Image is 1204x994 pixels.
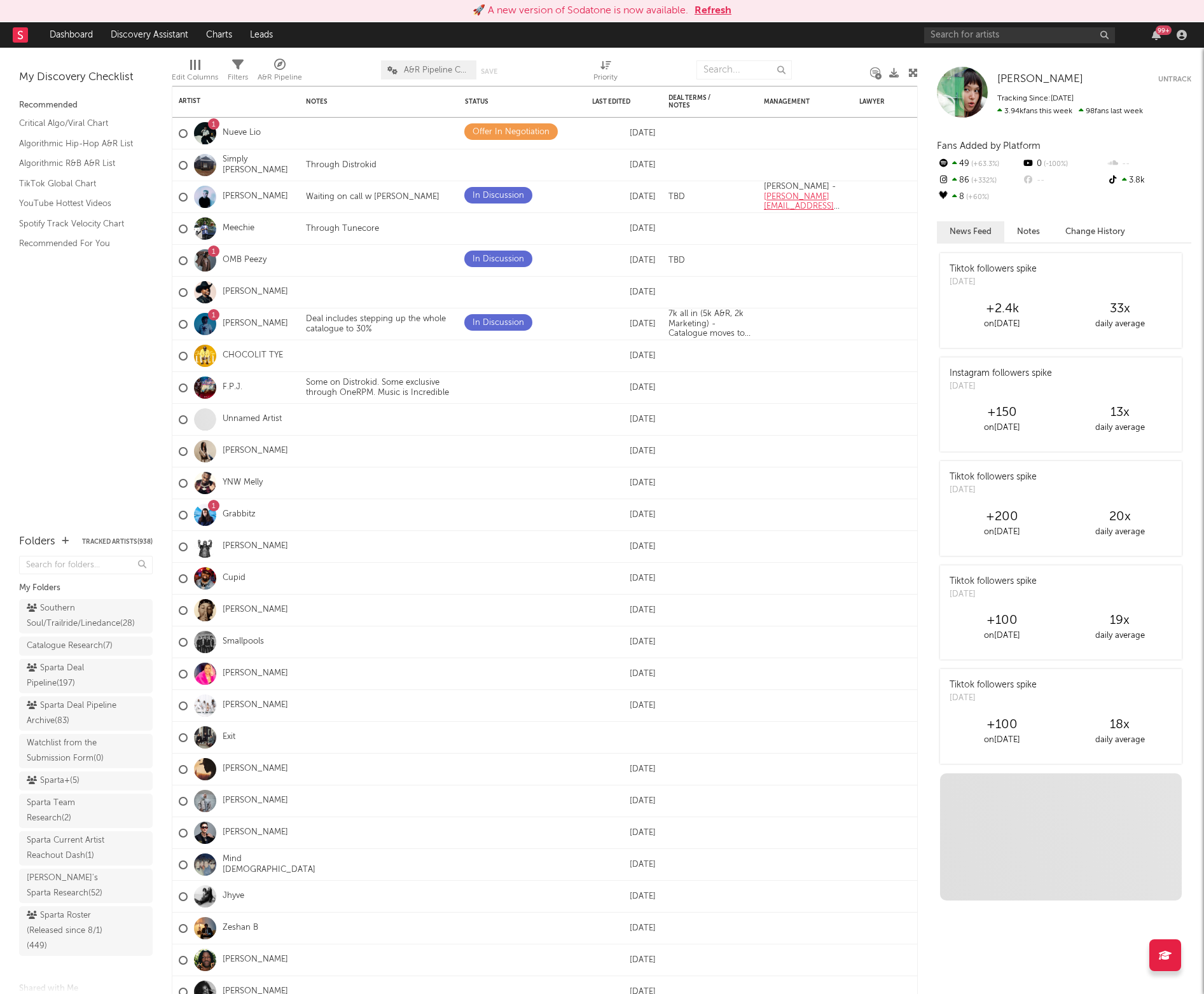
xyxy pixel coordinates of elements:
[1061,317,1179,332] div: daily average
[223,478,263,488] a: YNW Melly
[27,908,116,954] div: Sparta Roster (Released since 8/1) ( 449 )
[1042,161,1068,168] span: -100 %
[223,191,288,202] a: [PERSON_NAME]
[592,857,656,873] div: [DATE]
[1004,221,1053,242] button: Notes
[1152,30,1161,40] button: 99+
[695,3,731,18] button: Refresh
[950,588,1037,601] div: [DATE]
[592,666,656,682] div: [DATE]
[27,698,116,729] div: Sparta Deal Pipeline Archive ( 83 )
[223,764,288,775] a: [PERSON_NAME]
[19,116,140,130] a: Critical Algo/Viral Chart
[943,301,1061,317] div: +2.4k
[300,314,459,334] div: Deal includes stepping up the whole catalogue to 30%
[258,70,302,85] div: A&R Pipeline
[1061,420,1179,436] div: daily average
[223,155,293,176] a: Simply [PERSON_NAME]
[997,107,1072,115] span: 3.94k fans this week
[943,509,1061,525] div: +200
[969,161,999,168] span: +63.3 %
[300,224,385,234] div: Through Tunecore
[662,256,691,266] div: TBD
[950,276,1037,289] div: [DATE]
[950,484,1037,497] div: [DATE]
[27,773,80,789] div: Sparta+ ( 5 )
[223,319,288,329] a: [PERSON_NAME]
[223,891,244,902] a: Jhyve
[1107,156,1191,172] div: --
[473,125,550,140] div: Offer In Negotiation
[19,771,153,790] a: Sparta+(5)
[27,871,116,901] div: [PERSON_NAME]'s Sparta Research ( 52 )
[950,367,1052,380] div: Instagram followers spike
[306,98,433,106] div: Notes
[943,405,1061,420] div: +150
[943,420,1061,436] div: on [DATE]
[27,661,116,691] div: Sparta Deal Pipeline ( 197 )
[950,692,1037,705] div: [DATE]
[223,255,266,266] a: OMB Peezy
[592,539,656,555] div: [DATE]
[228,70,248,85] div: Filters
[223,732,235,743] a: Exit
[19,696,153,731] a: Sparta Deal Pipeline Archive(83)
[27,736,116,766] div: Watchlist from the Submission Form ( 0 )
[481,68,497,75] button: Save
[223,955,288,965] a: [PERSON_NAME]
[19,637,153,656] a: Catalogue Research(7)
[1021,156,1106,172] div: 0
[943,717,1061,733] div: +100
[662,309,758,339] div: 7k all in (5k A&R, 2k Marketing) - Catalogue moves to 70/30
[937,141,1041,151] span: Fans Added by Platform
[223,382,242,393] a: F.P.J.
[19,734,153,768] a: Watchlist from the Submission Form(0)
[1061,405,1179,420] div: 13 x
[592,921,656,936] div: [DATE]
[27,796,116,826] div: Sparta Team Research ( 2 )
[82,539,153,545] button: Tracked Artists(938)
[223,796,288,806] a: [PERSON_NAME]
[300,378,459,397] div: Some on Distrokid. Some exclusive through OneRPM. Music is Incredible
[592,285,656,300] div: [DATE]
[223,827,288,838] a: [PERSON_NAME]
[223,446,288,457] a: [PERSON_NAME]
[592,158,656,173] div: [DATE]
[19,906,153,956] a: Sparta Roster (Released since 8/1)(449)
[473,315,524,331] div: In Discussion
[223,541,288,552] a: [PERSON_NAME]
[228,54,248,91] div: Filters
[662,192,691,202] div: TBD
[593,54,618,91] div: Priority
[592,889,656,904] div: [DATE]
[223,223,254,234] a: Meechie
[937,156,1021,172] div: 49
[1061,525,1179,540] div: daily average
[592,825,656,841] div: [DATE]
[758,182,853,212] div: [PERSON_NAME] -
[223,573,246,584] a: Cupid
[997,74,1083,85] span: [PERSON_NAME]
[19,794,153,828] a: Sparta Team Research(2)
[19,177,140,191] a: TikTok Global Chart
[19,156,140,170] a: Algorithmic R&B A&R List
[300,160,383,170] div: Through Distrokid
[592,762,656,777] div: [DATE]
[592,317,656,332] div: [DATE]
[19,556,153,574] input: Search for folders...
[592,571,656,586] div: [DATE]
[172,54,218,91] div: Edit Columns
[473,3,688,18] div: 🚀 A new version of Sodatone is now available.
[969,177,997,184] span: +332 %
[943,613,1061,628] div: +100
[223,700,288,711] a: [PERSON_NAME]
[19,831,153,866] a: Sparta Current Artist Reachout Dash(1)
[943,525,1061,540] div: on [DATE]
[592,98,637,106] div: Last Edited
[592,444,656,459] div: [DATE]
[223,350,283,361] a: CHOCOLIT TYE
[19,137,140,151] a: Algorithmic Hip-Hop A&R List
[592,476,656,491] div: [DATE]
[1158,73,1191,86] button: Untrack
[950,471,1037,484] div: Tiktok followers spike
